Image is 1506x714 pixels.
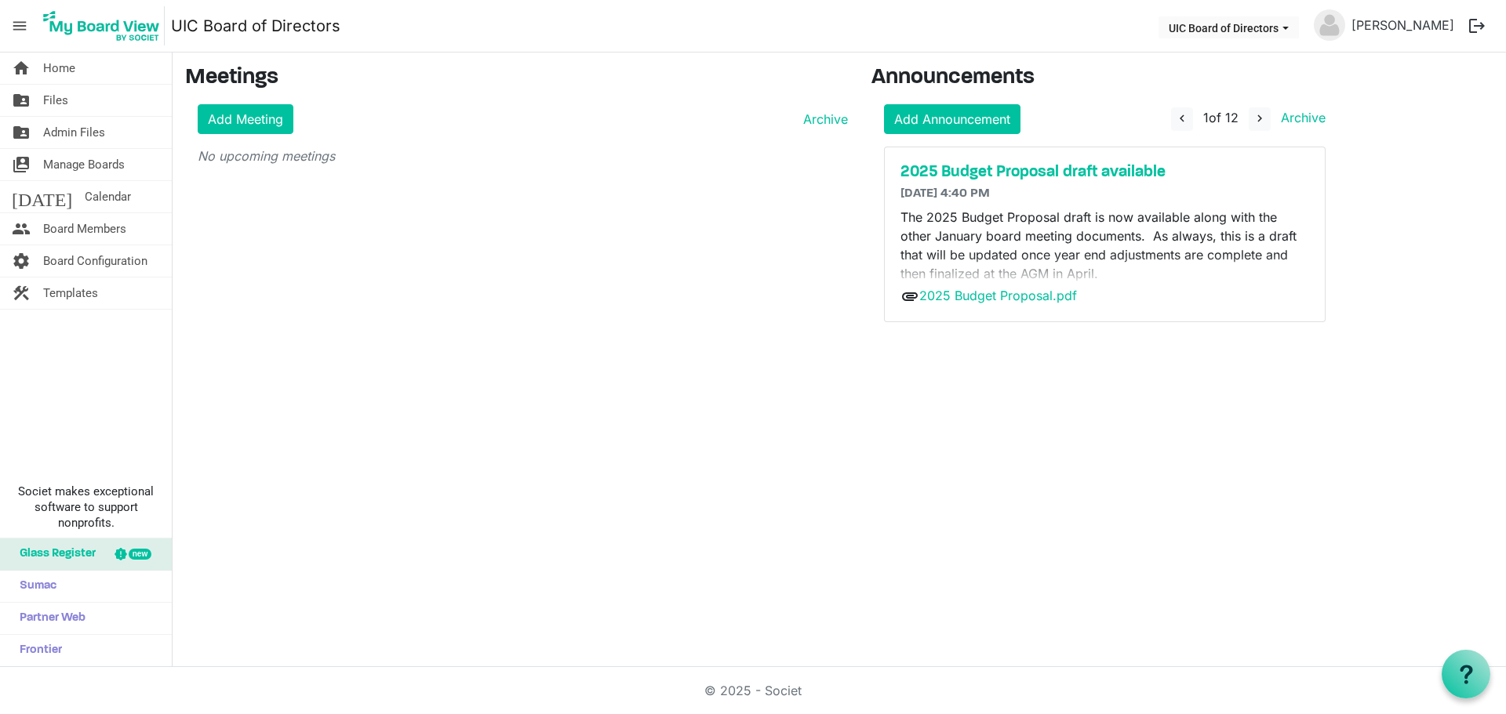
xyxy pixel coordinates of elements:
[919,288,1077,303] a: 2025 Budget Proposal.pdf
[198,147,848,165] p: No upcoming meetings
[871,65,1338,92] h3: Announcements
[12,181,72,212] span: [DATE]
[85,181,131,212] span: Calendar
[12,277,31,309] span: construction
[12,85,31,116] span: folder_shared
[12,53,31,84] span: home
[12,603,85,634] span: Partner Web
[1171,107,1193,131] button: navigate_before
[12,635,62,666] span: Frontier
[38,6,171,45] a: My Board View Logo
[43,149,125,180] span: Manage Boards
[900,287,919,306] span: attachment
[198,104,293,134] a: Add Meeting
[12,538,96,570] span: Glass Register
[1249,107,1271,131] button: navigate_next
[12,245,31,277] span: settings
[12,117,31,148] span: folder_shared
[12,149,31,180] span: switch_account
[129,549,151,560] div: new
[12,213,31,245] span: people
[704,683,802,698] a: © 2025 - Societ
[1203,110,1209,125] span: 1
[185,65,848,92] h3: Meetings
[1159,16,1299,38] button: UIC Board of Directors dropdownbutton
[38,6,165,45] img: My Board View Logo
[900,187,990,200] span: [DATE] 4:40 PM
[43,245,147,277] span: Board Configuration
[5,11,35,41] span: menu
[1461,9,1493,42] button: logout
[43,53,75,84] span: Home
[171,10,340,42] a: UIC Board of Directors
[1314,9,1345,41] img: no-profile-picture.svg
[43,85,68,116] span: Files
[12,571,56,602] span: Sumac
[1275,110,1326,125] a: Archive
[43,277,98,309] span: Templates
[900,208,1309,283] p: The 2025 Budget Proposal draft is now available along with the other January board meeting docume...
[1203,110,1239,125] span: of 12
[43,117,105,148] span: Admin Files
[43,213,126,245] span: Board Members
[900,163,1309,182] a: 2025 Budget Proposal draft available
[1175,111,1189,125] span: navigate_before
[797,110,848,129] a: Archive
[1345,9,1461,41] a: [PERSON_NAME]
[7,484,165,531] span: Societ makes exceptional software to support nonprofits.
[884,104,1020,134] a: Add Announcement
[1253,111,1267,125] span: navigate_next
